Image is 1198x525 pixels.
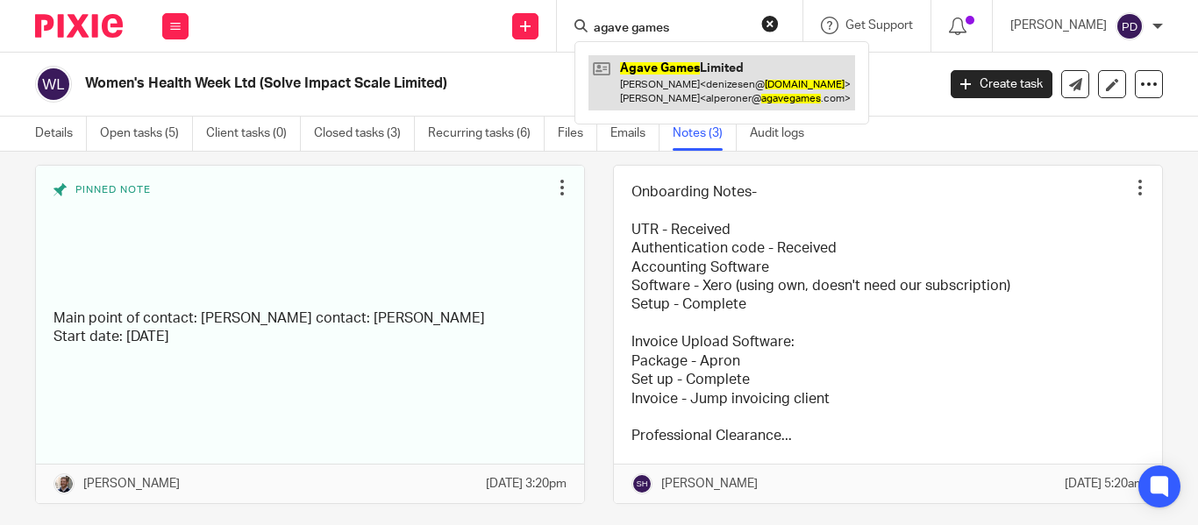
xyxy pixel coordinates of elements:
[206,117,301,151] a: Client tasks (0)
[35,66,72,103] img: svg%3E
[314,117,415,151] a: Closed tasks (3)
[1116,12,1144,40] img: svg%3E
[100,117,193,151] a: Open tasks (5)
[592,21,750,37] input: Search
[53,183,549,296] div: Pinned note
[83,475,180,493] p: [PERSON_NAME]
[951,70,1052,98] a: Create task
[53,473,75,494] img: Matt%20Circle.png
[558,117,597,151] a: Files
[1010,17,1107,34] p: [PERSON_NAME]
[761,15,779,32] button: Clear
[610,117,660,151] a: Emails
[631,473,652,494] img: svg%3E
[845,19,913,32] span: Get Support
[35,14,123,38] img: Pixie
[428,117,545,151] a: Recurring tasks (6)
[35,117,87,151] a: Details
[486,475,567,493] p: [DATE] 3:20pm
[673,117,737,151] a: Notes (3)
[750,117,817,151] a: Audit logs
[85,74,757,93] h2: Women's Health Week Ltd (Solve Impact Scale Limited)
[1065,475,1145,493] p: [DATE] 5:20am
[661,475,758,493] p: [PERSON_NAME]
